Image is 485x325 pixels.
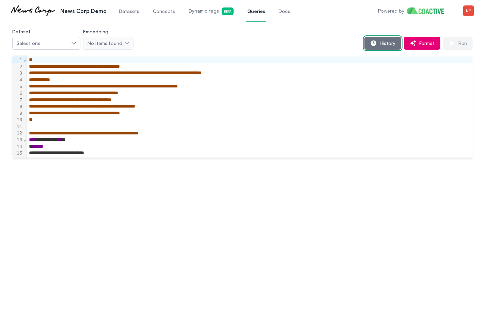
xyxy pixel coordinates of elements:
span: Fold line [23,56,27,63]
img: Home [407,7,450,14]
span: Concepts [153,8,175,15]
button: No items found [83,37,134,50]
button: Run [443,37,473,50]
img: News Corp Demo [11,5,55,16]
div: 9 [12,110,23,117]
button: History [364,37,401,50]
div: 11 [12,123,23,130]
p: News Corp Demo [60,7,107,15]
label: Dataset [12,29,30,34]
div: 14 [12,143,23,150]
label: Embedding [83,29,108,34]
span: Beta [222,7,234,15]
div: 3 [12,70,23,77]
span: Dynamic tags [189,7,234,15]
span: No items found [88,40,122,47]
div: 5 [12,83,23,90]
span: Datasets [119,8,139,15]
span: History [377,40,395,47]
div: 7 [12,96,23,103]
span: Format [417,40,435,47]
img: Menu for the logged in user [463,5,474,16]
div: 15 [12,150,23,157]
div: 12 [12,130,23,136]
div: 4 [12,77,23,83]
div: 16 [12,157,23,163]
span: Select one [17,40,41,47]
button: Select one [12,37,80,50]
div: 10 [12,116,23,123]
span: Run [456,40,467,47]
span: Queries [247,8,265,15]
span: Fold line [23,136,27,143]
p: Powered by [378,7,404,14]
div: 1 [12,56,23,63]
button: Format [404,37,440,50]
div: 13 [12,136,23,143]
div: 6 [12,90,23,97]
div: 8 [12,103,23,110]
div: 2 [12,63,23,70]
